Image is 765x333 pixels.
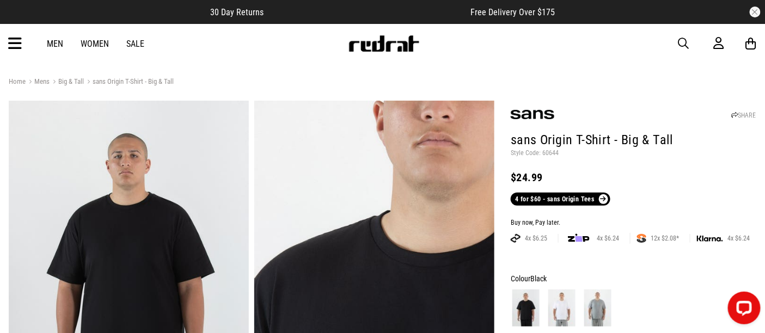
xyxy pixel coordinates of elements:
[530,274,547,283] span: Black
[512,289,540,326] img: Black
[592,234,623,243] span: 4x $6.24
[732,112,756,119] a: SHARE
[511,219,756,227] div: Buy now, Pay later.
[471,7,555,17] span: Free Delivery Over $175
[719,287,765,333] iframe: LiveChat chat widget
[511,149,756,158] p: Style Code: 60644
[81,39,109,49] a: Women
[26,77,50,88] a: Mens
[511,110,554,119] img: sans
[521,234,552,243] span: 4x $6.25
[511,193,610,206] a: 4 for $60 - sans Origin Tees
[584,289,611,326] img: Grey Marle
[697,236,723,242] img: KLARNA
[511,272,756,285] div: Colour
[286,7,449,17] iframe: Customer reviews powered by Trustpilot
[126,39,144,49] a: Sale
[84,77,174,88] a: sans Origin T-Shirt - Big & Tall
[9,77,26,85] a: Home
[511,132,756,149] h1: sans Origin T-Shirt - Big & Tall
[511,234,521,243] img: AFTERPAY
[568,233,590,244] img: zip
[548,289,576,326] img: White
[511,171,756,184] div: $24.99
[50,77,84,88] a: Big & Tall
[723,234,754,243] span: 4x $6.24
[348,35,420,52] img: Redrat logo
[47,39,63,49] a: Men
[211,7,264,17] span: 30 Day Returns
[646,234,683,243] span: 12x $2.08*
[637,234,646,243] img: SPLITPAY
